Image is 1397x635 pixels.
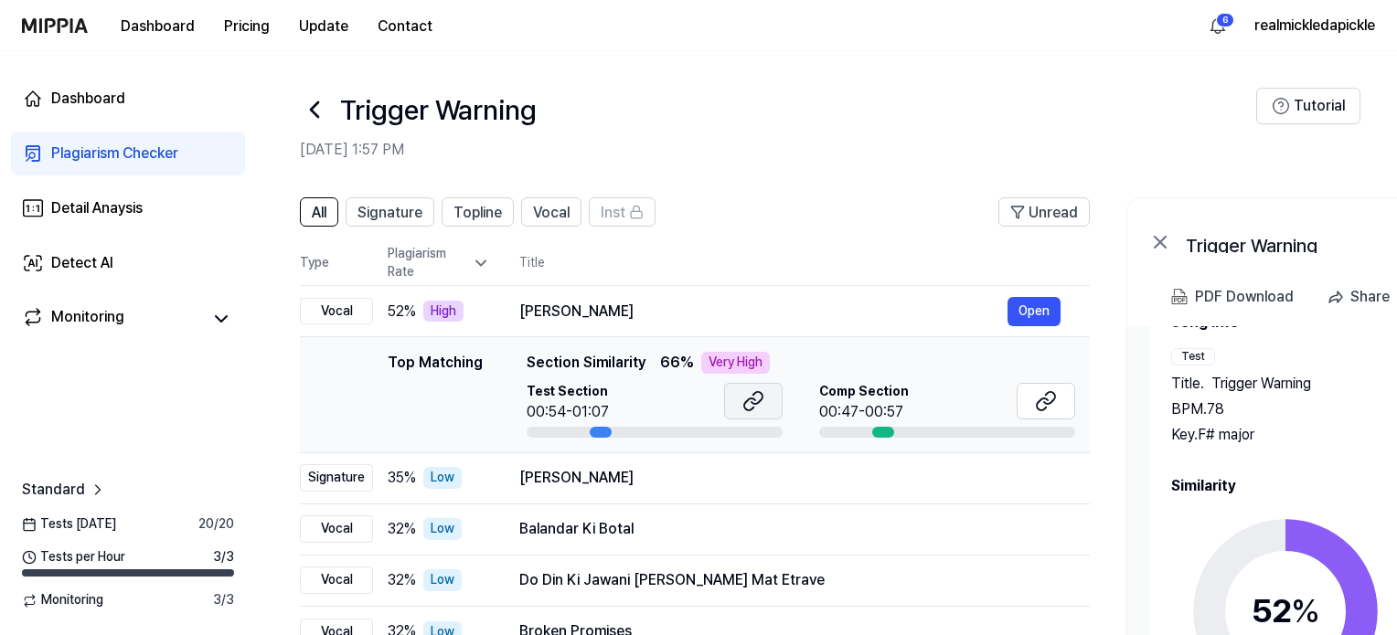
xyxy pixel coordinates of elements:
button: Topline [442,197,514,227]
button: Update [284,8,363,45]
span: 32 % [388,569,416,591]
a: Update [284,1,363,51]
div: PDF Download [1195,285,1294,309]
div: Detect AI [51,252,113,274]
div: Signature [300,464,373,492]
img: PDF Download [1171,289,1188,305]
a: Detect AI [11,241,245,285]
div: Do Din Ki Jawani [PERSON_NAME] Mat Etrave [519,569,1061,591]
span: Topline [453,202,502,224]
div: Plagiarism Checker [51,143,178,164]
a: Plagiarism Checker [11,132,245,175]
span: 52 % [388,301,416,323]
div: Balandar Ki Botal [519,518,1061,540]
div: Vocal [300,566,373,594]
div: Detail Anaysis [51,197,143,219]
span: 66 % [660,352,694,374]
th: Type [300,241,373,286]
div: Very High [701,352,770,374]
button: Pricing [209,8,284,45]
div: Plagiarism Rate [388,245,490,280]
img: 알림 [1207,15,1229,37]
span: Inst [601,202,625,224]
a: Detail Anaysis [11,186,245,230]
a: Monitoring [22,306,201,332]
span: 3 / 3 [213,548,234,566]
span: Signature [357,202,422,224]
div: High [423,301,464,323]
div: Monitoring [51,306,124,332]
span: 32 % [388,518,416,540]
span: All [312,202,326,224]
div: Share [1350,285,1390,309]
div: Low [423,569,462,591]
button: Contact [363,8,447,45]
span: Title . [1171,373,1204,395]
div: 00:54-01:07 [527,401,609,423]
span: Standard [22,479,85,501]
button: Signature [346,197,434,227]
button: Unread [998,197,1090,227]
span: Comp Section [819,383,909,401]
button: Vocal [521,197,581,227]
button: Tutorial [1256,88,1360,124]
div: 6 [1216,13,1234,27]
button: Open [1008,297,1061,326]
div: Top Matching [388,352,483,438]
span: 3 / 3 [213,591,234,609]
button: Inst [589,197,656,227]
h1: Trigger Warning [340,90,537,129]
button: Dashboard [106,8,209,45]
button: realmickledapickle [1254,15,1375,37]
div: 00:47-00:57 [819,401,909,423]
button: All [300,197,338,227]
span: Tests per Hour [22,548,125,566]
span: Section Similarity [527,352,645,374]
img: logo [22,18,88,33]
span: Monitoring [22,591,103,609]
span: 20 / 20 [198,515,234,534]
div: Dashboard [51,88,125,110]
h2: [DATE] 1:57 PM [300,139,1256,161]
button: 알림6 [1203,11,1232,40]
th: Title [519,241,1090,285]
span: % [1291,591,1320,630]
span: Vocal [533,202,570,224]
span: 35 % [388,467,416,489]
div: Test [1171,348,1215,365]
div: Vocal [300,298,373,325]
a: Dashboard [11,77,245,121]
div: Vocal [300,515,373,543]
div: Low [423,467,462,489]
a: Standard [22,479,107,501]
span: Tests [DATE] [22,515,116,534]
div: [PERSON_NAME] [519,467,1061,489]
button: PDF Download [1168,279,1297,315]
div: Low [423,518,462,540]
span: Test Section [527,383,609,401]
span: Trigger Warning [1211,373,1311,395]
div: [PERSON_NAME] [519,301,1008,323]
span: Unread [1029,202,1078,224]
